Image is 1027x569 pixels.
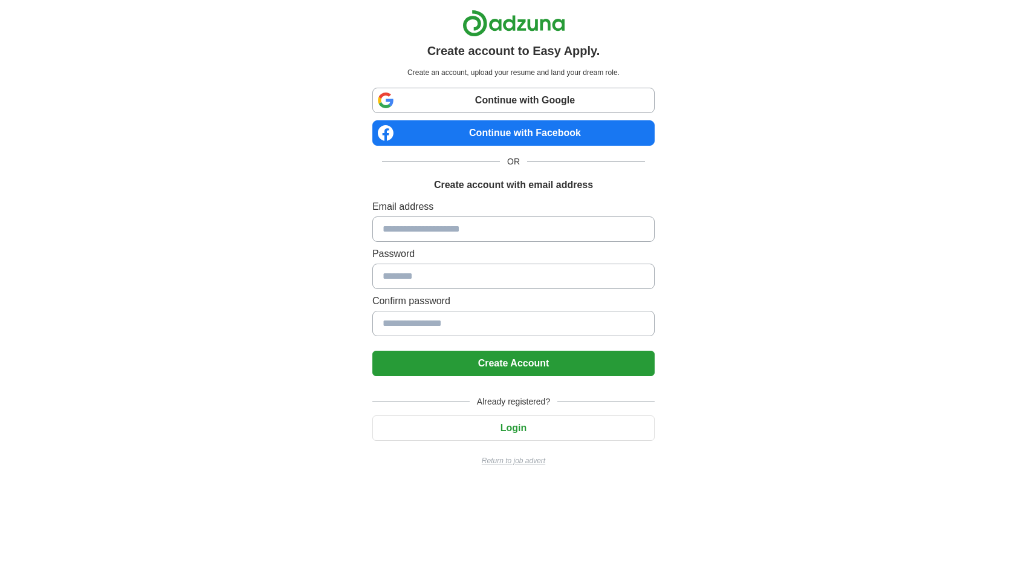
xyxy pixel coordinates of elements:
[372,423,655,433] a: Login
[462,10,565,37] img: Adzuna logo
[375,67,652,78] p: Create an account, upload your resume and land your dream role.
[427,42,600,60] h1: Create account to Easy Apply.
[372,294,655,308] label: Confirm password
[434,178,593,192] h1: Create account with email address
[372,247,655,261] label: Password
[372,88,655,113] a: Continue with Google
[372,120,655,146] a: Continue with Facebook
[372,351,655,376] button: Create Account
[372,200,655,214] label: Email address
[470,395,557,408] span: Already registered?
[500,155,527,168] span: OR
[372,455,655,466] a: Return to job advert
[372,415,655,441] button: Login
